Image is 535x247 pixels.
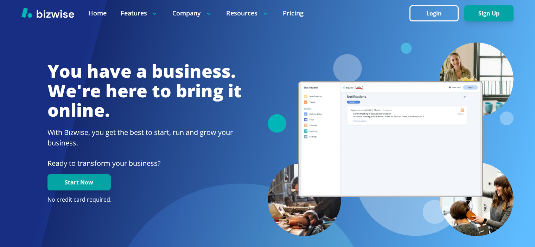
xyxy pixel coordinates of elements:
a: Pricing [283,9,304,18]
a: Home [88,9,107,18]
a: Login [409,10,464,17]
p: No credit card required. [47,196,242,204]
button: Login [409,5,459,21]
button: Start Now [47,174,111,190]
p: Features [121,9,158,18]
button: Sign Up [464,5,514,21]
h2: With Bizwise, you get the best to start, run and grow your business. [47,127,242,148]
p: Ready to transform your business? [47,158,242,169]
p: Resources [226,9,269,18]
a: Start Now [47,179,111,186]
p: Company [172,9,212,18]
a: Sign Up [464,10,514,17]
img: Bizwise Logo [21,7,74,18]
h1: You have a business. We're here to bring it online. [47,61,242,120]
